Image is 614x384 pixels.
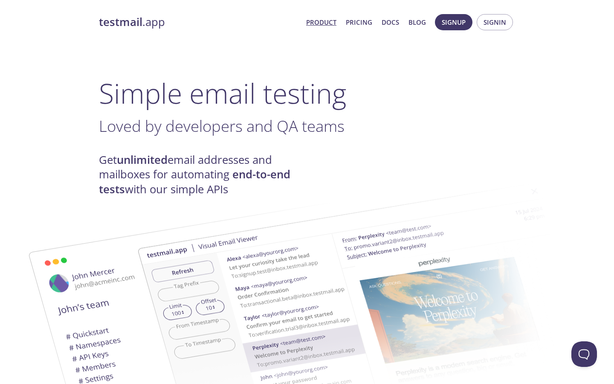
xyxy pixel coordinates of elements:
[571,341,597,367] iframe: Help Scout Beacon - Open
[306,17,336,28] a: Product
[99,77,515,110] h1: Simple email testing
[99,167,290,196] strong: end-to-end tests
[442,17,466,28] span: Signup
[346,17,372,28] a: Pricing
[435,14,472,30] button: Signup
[382,17,399,28] a: Docs
[99,115,345,137] span: Loved by developers and QA teams
[99,15,142,29] strong: testmail
[99,153,307,197] h4: Get email addresses and mailboxes for automating with our simple APIs
[408,17,426,28] a: Blog
[117,152,168,167] strong: unlimited
[99,15,299,29] a: testmail.app
[477,14,513,30] button: Signin
[484,17,506,28] span: Signin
